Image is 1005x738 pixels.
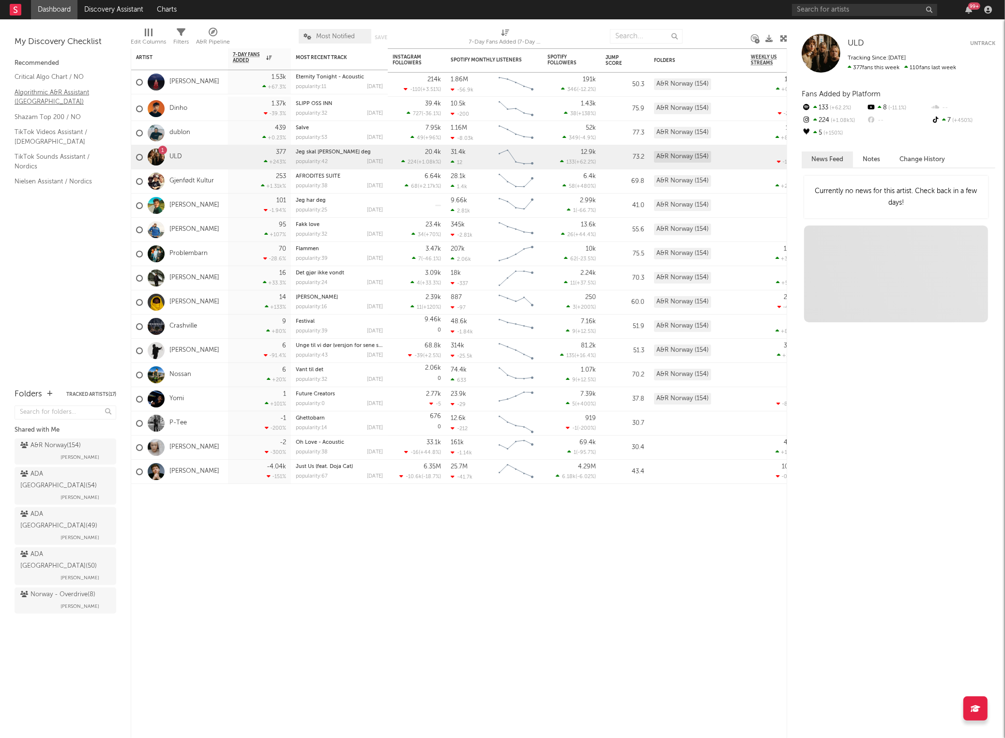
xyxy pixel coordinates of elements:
[296,319,383,324] div: Festival
[792,4,937,16] input: Search for artists
[866,102,930,114] div: 8
[822,131,843,136] span: +150 %
[802,151,853,167] button: News Feed
[494,121,538,145] svg: Chart title
[169,322,197,331] a: Crashville
[866,114,930,127] div: --
[296,135,327,140] div: popularity: 53
[778,110,799,117] div: -21.7 %
[264,207,286,213] div: -1.94 %
[296,150,371,155] a: Jeg skal [PERSON_NAME] deg
[610,29,683,44] input: Search...
[169,153,182,161] a: ULD
[61,601,99,612] span: [PERSON_NAME]
[776,256,799,262] div: +3.67 %
[606,103,644,115] div: 75.9
[367,208,383,213] div: [DATE]
[606,224,644,236] div: 55.6
[494,73,538,97] svg: Chart title
[296,111,327,116] div: popularity: 32
[411,135,441,141] div: ( )
[15,127,107,147] a: TikTok Videos Assistant / [DEMOGRAPHIC_DATA]
[561,231,596,238] div: ( )
[417,281,420,286] span: 4
[785,76,799,83] div: 13.7k
[15,87,107,107] a: Algorithmic A&R Assistant ([GEOGRAPHIC_DATA])
[654,127,711,138] div: A&R Norway (154)
[296,101,383,106] div: SLIPP OSS INN
[561,86,596,92] div: ( )
[451,87,473,93] div: -56.9k
[393,315,441,338] div: 0
[581,101,596,107] div: 1.43k
[136,54,209,60] div: Artist
[829,118,855,123] span: +1.08k %
[296,150,383,155] div: Jeg skal finne deg
[887,105,906,111] span: -11.1 %
[776,86,799,92] div: +0.51 %
[15,72,107,82] a: Critical Algo Chart / NO
[169,443,219,452] a: [PERSON_NAME]
[169,467,219,476] a: [PERSON_NAME]
[20,468,108,492] div: ADA [GEOGRAPHIC_DATA] ( 54 )
[15,587,116,614] a: Norway - Overdrive(8)[PERSON_NAME]
[367,232,383,237] div: [DATE]
[61,492,99,503] span: [PERSON_NAME]
[173,36,189,48] div: Filters
[654,78,711,90] div: A&R Norway (154)
[169,226,219,234] a: [PERSON_NAME]
[169,177,214,185] a: Gjenfødt Kultur
[296,183,328,189] div: popularity: 38
[169,298,219,306] a: [PERSON_NAME]
[411,280,441,286] div: ( )
[606,55,630,66] div: Jump Score
[848,55,906,61] span: Tracking Since: [DATE]
[425,136,440,141] span: +96 %
[654,199,711,211] div: A&R Norway (154)
[131,24,166,52] div: Edit Columns
[296,256,328,261] div: popularity: 39
[262,84,286,90] div: +67.3 %
[451,111,469,117] div: -200
[786,125,799,131] div: 150k
[169,395,184,403] a: Yomi
[66,392,116,397] button: Tracked Artists(17)
[262,135,286,141] div: +0.23 %
[751,54,785,66] span: Weekly US Streams
[451,208,470,214] div: 2.81k
[411,304,441,310] div: ( )
[576,160,594,165] span: +62.2 %
[61,452,99,463] span: [PERSON_NAME]
[494,194,538,218] svg: Chart title
[272,74,286,80] div: 1.53k
[784,294,799,301] div: 23.6k
[426,246,441,252] div: 3.47k
[264,159,286,165] div: +243 %
[848,65,899,71] span: 377 fans this week
[296,304,327,310] div: popularity: 16
[15,58,116,69] div: Recommended
[296,208,327,213] div: popularity: 25
[578,256,594,262] span: -23.5 %
[451,101,466,107] div: 10.5k
[233,51,264,63] span: 7-Day Fans Added
[575,232,594,238] span: +44.4 %
[418,160,440,165] span: +1.08k %
[580,270,596,276] div: 2.24k
[586,246,596,252] div: 10k
[15,176,107,187] a: Nielsen Assistant / Nordics
[296,174,383,179] div: AFRODITES SUITE
[451,173,466,180] div: 28.1k
[564,110,596,117] div: ( )
[169,250,208,258] a: Problembarn
[451,159,462,166] div: 12
[654,151,711,163] div: A&R Norway (154)
[296,222,320,227] a: Fakk love
[804,176,988,218] div: Currently no news for this artist. Check back in a few days!
[367,280,383,286] div: [DATE]
[777,159,799,165] div: -10.4 %
[451,304,466,311] div: -97
[296,222,383,227] div: Fakk love
[407,110,441,117] div: ( )
[411,184,418,189] span: 68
